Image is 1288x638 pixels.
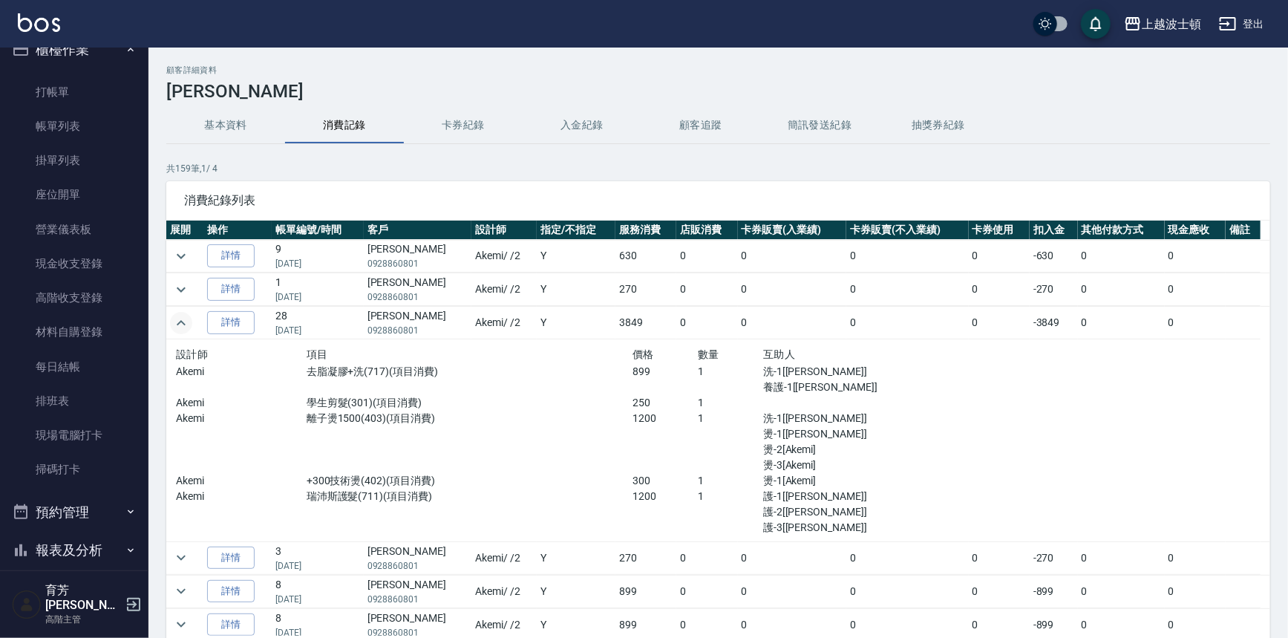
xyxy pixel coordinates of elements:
p: 0928860801 [367,559,468,573]
a: 材料自購登錄 [6,315,143,349]
p: Akemi [176,473,307,489]
td: 0 [676,273,737,306]
td: 8 [272,575,363,608]
td: 0 [846,240,968,273]
p: 1 [698,395,763,411]
td: [PERSON_NAME] [364,307,471,339]
a: 詳情 [207,311,255,334]
td: 0 [969,307,1030,339]
td: 3 [272,541,363,574]
button: 客戶管理 [6,570,143,608]
th: 卡券販賣(不入業績) [846,221,968,240]
button: 基本資料 [166,108,285,143]
th: 扣入金 [1030,221,1078,240]
p: 300 [632,473,698,489]
td: 0 [1078,541,1165,574]
p: Akemi [176,411,307,426]
td: Y [537,575,615,608]
p: 0928860801 [367,257,468,270]
p: +300技術燙(402)(項目消費) [307,473,632,489]
a: 排班表 [6,384,143,418]
th: 備註 [1226,221,1261,240]
td: 0 [1165,541,1226,574]
td: 0 [969,273,1030,306]
button: 顧客追蹤 [641,108,760,143]
button: expand row [170,547,192,569]
p: 1 [698,473,763,489]
th: 店販消費 [676,221,737,240]
p: Akemi [176,489,307,504]
td: 270 [615,541,676,574]
td: Akemi / /2 [471,575,537,608]
a: 詳情 [207,547,255,570]
button: expand row [170,279,192,301]
td: 0 [1165,575,1226,608]
td: -899 [1030,575,1078,608]
button: 簡訊發送紀錄 [760,108,879,143]
a: 詳情 [207,244,255,267]
td: -3849 [1030,307,1078,339]
td: 899 [615,575,676,608]
td: Y [537,240,615,273]
td: 0 [1165,240,1226,273]
p: [DATE] [275,324,359,337]
td: [PERSON_NAME] [364,240,471,273]
th: 操作 [203,221,272,240]
td: 0 [1165,273,1226,306]
td: 28 [272,307,363,339]
td: 0 [738,273,847,306]
button: expand row [170,613,192,636]
h5: 育芳[PERSON_NAME] [45,583,121,613]
th: 卡券販賣(入業績) [738,221,847,240]
button: 抽獎券紀錄 [879,108,998,143]
a: 每日結帳 [6,350,143,384]
p: 1200 [632,489,698,504]
td: 0 [1078,307,1165,339]
p: Akemi [176,395,307,411]
p: 護-2[[PERSON_NAME]] [763,504,959,520]
th: 客戶 [364,221,471,240]
a: 帳單列表 [6,109,143,143]
p: 1 [698,411,763,426]
p: 洗-1[[PERSON_NAME]] [763,364,959,380]
th: 現金應收 [1165,221,1226,240]
p: [DATE] [275,593,359,606]
p: 燙-1[[PERSON_NAME]] [763,426,959,442]
td: 9 [272,240,363,273]
td: 0 [1078,240,1165,273]
span: 消費紀錄列表 [184,193,1252,208]
th: 設計師 [471,221,537,240]
td: -270 [1030,273,1078,306]
p: 1200 [632,411,698,426]
p: [DATE] [275,559,359,573]
td: 0 [969,541,1030,574]
p: Akemi [176,364,307,380]
td: 0 [1078,273,1165,306]
p: 離子燙1500(403)(項目消費) [307,411,632,426]
p: 護-1[[PERSON_NAME]] [763,489,959,504]
h2: 顧客詳細資料 [166,65,1270,75]
td: 270 [615,273,676,306]
td: 0 [1078,575,1165,608]
td: 0 [846,307,968,339]
img: Person [12,590,42,619]
button: 櫃檯作業 [6,30,143,69]
a: 掛單列表 [6,143,143,178]
p: 高階主管 [45,613,121,626]
td: -630 [1030,240,1078,273]
th: 指定/不指定 [537,221,615,240]
button: 卡券紀錄 [404,108,523,143]
p: 洗-1[[PERSON_NAME]] [763,411,959,426]
button: expand row [170,245,192,267]
td: [PERSON_NAME] [364,575,471,608]
a: 詳情 [207,278,255,301]
button: save [1081,9,1111,39]
button: expand row [170,580,192,602]
td: 0 [676,240,737,273]
button: 入金紀錄 [523,108,641,143]
th: 其他付款方式 [1078,221,1165,240]
td: Akemi / /2 [471,541,537,574]
p: 去脂凝膠+洗(717)(項目消費) [307,364,632,380]
button: 報表及分析 [6,531,143,570]
div: 上越波士頓 [1142,15,1201,33]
